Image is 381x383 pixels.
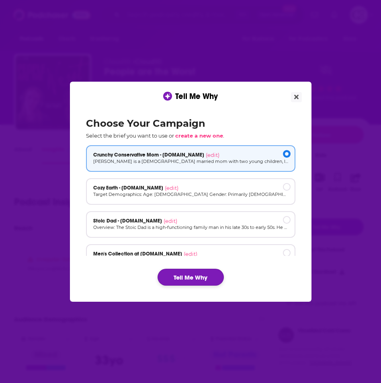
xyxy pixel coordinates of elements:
span: Cozy Earth - [DOMAIN_NAME] [93,185,163,191]
h2: Choose Your Campaign [86,117,295,129]
span: Men's Collection at [DOMAIN_NAME] [93,251,182,257]
p: [PERSON_NAME] is a [DEMOGRAPHIC_DATA] married mom with two young children, living in a suburban o... [93,158,288,165]
button: Close [291,92,302,102]
p: Overview: The Stoic Dad is a high-functioning family man in his late 30s to early 50s. He values ... [93,224,288,231]
span: create a new one [175,132,223,139]
span: (edit) [184,251,197,257]
span: Crunchy Conservative Mom - [DOMAIN_NAME] [93,152,204,158]
button: Tell Me Why [158,269,224,286]
span: (edit) [164,218,177,224]
span: (edit) [165,185,178,191]
span: Tell Me Why [175,91,218,101]
p: Select the brief you want to use or . [86,132,295,139]
span: (edit) [206,152,219,158]
span: Stoic Dad - [DOMAIN_NAME] [93,218,162,224]
p: Target Demographics: Age: [DEMOGRAPHIC_DATA] Gender: Primarily [DEMOGRAPHIC_DATA] (60-70%) but al... [93,191,288,198]
img: tell me why sparkle [164,93,171,99]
